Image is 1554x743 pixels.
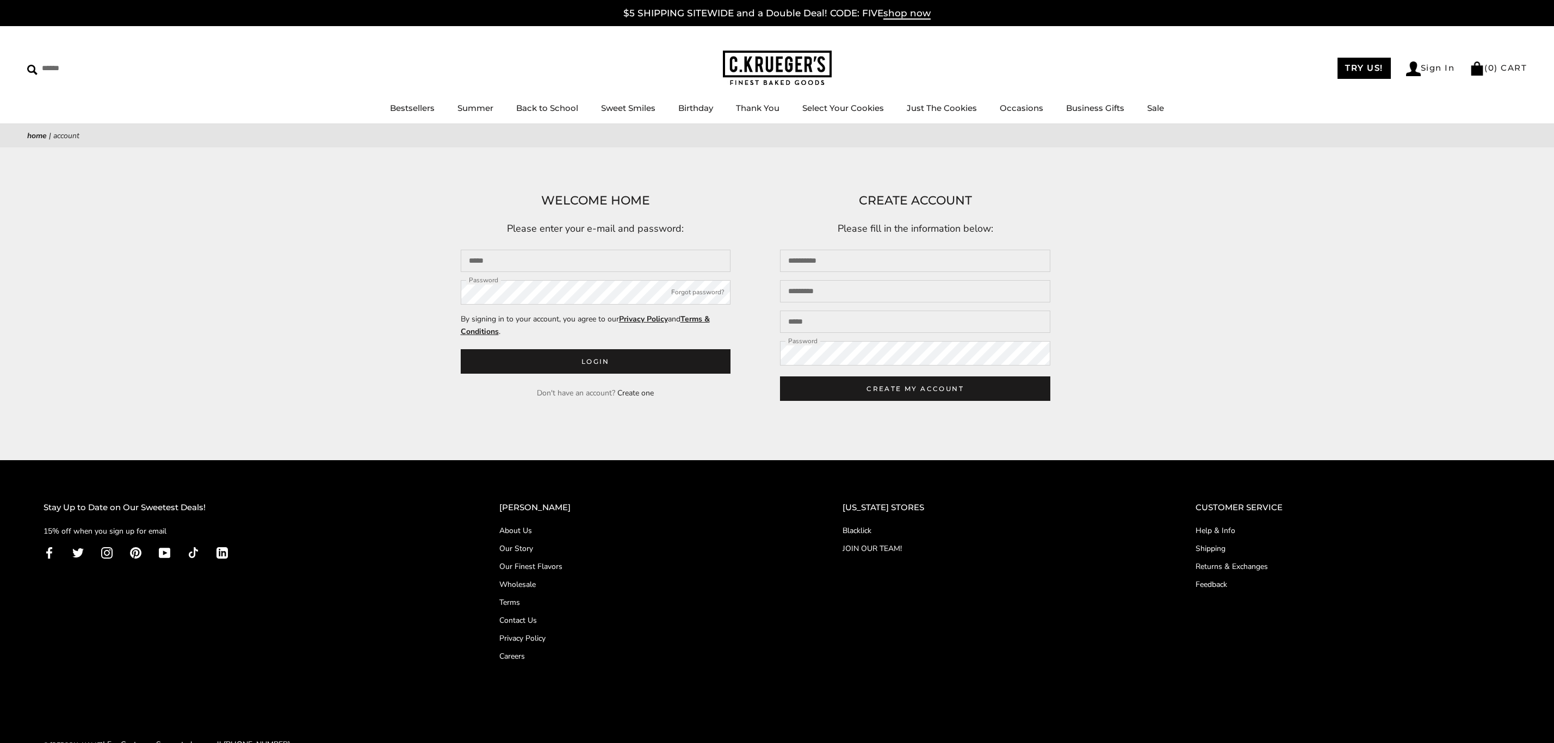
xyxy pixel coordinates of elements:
[188,546,199,559] a: TikTok
[499,525,798,536] a: About Us
[457,103,493,113] a: Summer
[44,525,456,537] p: 15% off when you sign up for email
[499,543,798,554] a: Our Story
[461,221,731,237] p: Please enter your e-mail and password:
[159,546,170,559] a: YouTube
[671,287,724,298] button: Forgot password?
[461,313,731,338] p: By signing in to your account, you agree to our and .
[72,546,84,559] a: Twitter
[678,103,713,113] a: Birthday
[843,543,1152,554] a: JOIN OUR TEAM!
[27,60,157,77] input: Search
[27,65,38,75] img: Search
[619,314,668,324] a: Privacy Policy
[780,191,1050,210] h1: CREATE ACCOUNT
[130,546,141,559] a: Pinterest
[623,8,931,20] a: $5 SHIPPING SITEWIDE and a Double Deal! CODE: FIVEshop now
[1196,561,1510,572] a: Returns & Exchanges
[461,314,710,337] a: Terms & Conditions
[499,579,798,590] a: Wholesale
[1470,63,1527,73] a: (0) CART
[499,597,798,608] a: Terms
[617,388,654,398] a: Create one
[516,103,578,113] a: Back to School
[723,51,832,86] img: C.KRUEGER'S
[461,250,731,272] input: Email
[736,103,779,113] a: Thank You
[44,546,55,559] a: Facebook
[780,376,1050,401] button: CREATE MY ACCOUNT
[461,280,731,305] input: Password
[499,615,798,626] a: Contact Us
[537,388,615,398] span: Don't have an account?
[499,501,798,515] h2: [PERSON_NAME]
[499,633,798,644] a: Privacy Policy
[780,280,1050,302] input: Last name
[390,103,435,113] a: Bestsellers
[1000,103,1043,113] a: Occasions
[843,525,1152,536] a: Blacklick
[461,191,731,210] h1: WELCOME HOME
[802,103,884,113] a: Select Your Cookies
[1488,63,1495,73] span: 0
[216,546,228,559] a: LinkedIn
[780,221,1050,237] p: Please fill in the information below:
[1066,103,1124,113] a: Business Gifts
[49,131,51,141] span: |
[883,8,931,20] span: shop now
[601,103,655,113] a: Sweet Smiles
[843,501,1152,515] h2: [US_STATE] STORES
[1196,501,1510,515] h2: CUSTOMER SERVICE
[1406,61,1455,76] a: Sign In
[461,349,731,374] button: Login
[101,546,113,559] a: Instagram
[1196,579,1510,590] a: Feedback
[1196,525,1510,536] a: Help & Info
[1406,61,1421,76] img: Account
[53,131,79,141] span: Account
[907,103,977,113] a: Just The Cookies
[780,341,1050,366] input: Password
[1338,58,1391,79] a: TRY US!
[780,311,1050,333] input: Email
[1147,103,1164,113] a: Sale
[499,651,798,662] a: Careers
[780,250,1050,272] input: First name
[1196,543,1510,554] a: Shipping
[44,501,456,515] h2: Stay Up to Date on Our Sweetest Deals!
[27,129,1527,142] nav: breadcrumbs
[27,131,47,141] a: Home
[1470,61,1484,76] img: Bag
[499,561,798,572] a: Our Finest Flavors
